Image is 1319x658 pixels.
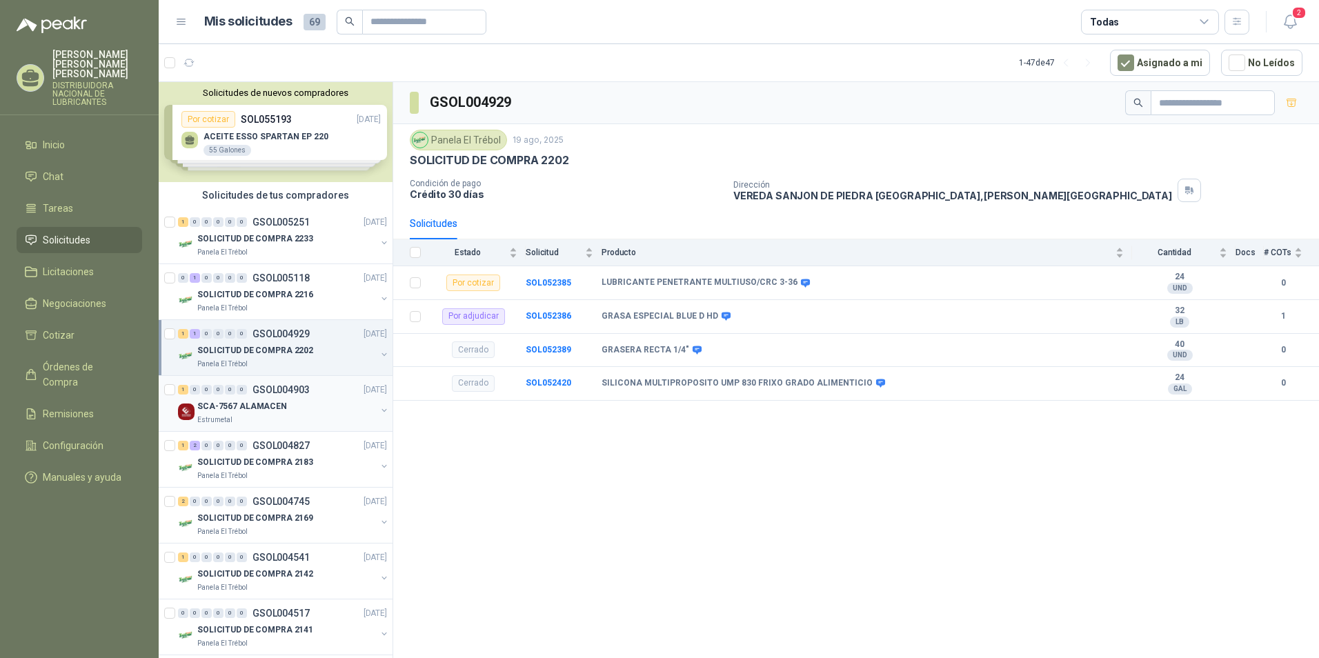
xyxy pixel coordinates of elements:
div: UND [1167,350,1193,361]
a: Solicitudes [17,227,142,253]
a: SOL052385 [526,278,571,288]
a: 0 1 0 0 0 0 GSOL005118[DATE] Company LogoSOLICITUD DE COMPRA 2216Panela El Trébol [178,270,390,314]
div: 0 [201,217,212,227]
a: Licitaciones [17,259,142,285]
a: Tareas [17,195,142,221]
p: SOLICITUD DE COMPRA 2202 [197,344,313,357]
div: 0 [201,552,212,562]
div: 1 [178,552,188,562]
p: [DATE] [364,272,387,285]
th: Cantidad [1132,239,1236,266]
th: Docs [1236,239,1264,266]
p: GSOL005251 [252,217,310,227]
div: 0 [213,497,224,506]
p: SOLICITUD DE COMPRA 2183 [197,456,313,469]
a: 1 0 0 0 0 0 GSOL005251[DATE] Company LogoSOLICITUD DE COMPRA 2233Panela El Trébol [178,214,390,258]
div: LB [1170,317,1189,328]
span: Negociaciones [43,296,106,311]
div: 0 [225,497,235,506]
span: Licitaciones [43,264,94,279]
b: GRASERA RECTA 1/4" [602,345,689,356]
p: DISTRIBUIDORA NACIONAL DE LUBRICANTES [52,81,142,106]
b: 32 [1132,306,1227,317]
div: 0 [237,497,247,506]
div: Panela El Trébol [410,130,507,150]
div: 0 [213,329,224,339]
button: Asignado a mi [1110,50,1210,76]
b: 40 [1132,339,1227,350]
p: Panela El Trébol [197,582,248,593]
div: 1 [190,329,200,339]
p: GSOL004541 [252,552,310,562]
p: Panela El Trébol [197,359,248,370]
img: Company Logo [178,236,195,252]
p: Panela El Trébol [197,638,248,649]
div: 0 [201,608,212,618]
div: 0 [201,497,212,506]
div: 0 [225,385,235,395]
a: 0 0 0 0 0 0 GSOL004517[DATE] Company LogoSOLICITUD DE COMPRA 2141Panela El Trébol [178,605,390,649]
a: Manuales y ayuda [17,464,142,490]
div: 0 [225,273,235,283]
a: Negociaciones [17,290,142,317]
img: Company Logo [413,132,428,148]
button: No Leídos [1221,50,1302,76]
span: Manuales y ayuda [43,470,121,485]
p: Panela El Trébol [197,526,248,537]
div: 0 [213,608,224,618]
p: SOLICITUD DE COMPRA 2202 [410,153,569,168]
div: 2 [178,497,188,506]
div: 1 [178,217,188,227]
p: Condición de pago [410,179,722,188]
div: 0 [213,273,224,283]
a: 1 0 0 0 0 0 GSOL004541[DATE] Company LogoSOLICITUD DE COMPRA 2142Panela El Trébol [178,549,390,593]
a: Remisiones [17,401,142,427]
a: Chat [17,163,142,190]
a: SOL052386 [526,311,571,321]
div: 0 [201,441,212,450]
a: Inicio [17,132,142,158]
div: 0 [213,552,224,562]
b: GRASA ESPECIAL BLUE D HD [602,311,718,322]
img: Company Logo [178,515,195,532]
a: 1 0 0 0 0 0 GSOL004903[DATE] Company LogoSCA-7567 ALAMACENEstrumetal [178,381,390,426]
span: Estado [429,248,506,257]
p: SOLICITUD DE COMPRA 2142 [197,568,313,581]
a: Órdenes de Compra [17,354,142,395]
h3: GSOL004929 [430,92,513,113]
button: Solicitudes de nuevos compradores [164,88,387,98]
button: 2 [1278,10,1302,34]
div: Cerrado [452,341,495,358]
p: 19 ago, 2025 [513,134,564,147]
div: GAL [1168,383,1192,395]
a: SOL052420 [526,378,571,388]
a: 2 0 0 0 0 0 GSOL004745[DATE] Company LogoSOLICITUD DE COMPRA 2169Panela El Trébol [178,493,390,537]
img: Company Logo [178,292,195,308]
div: 0 [178,273,188,283]
p: [DATE] [364,328,387,341]
div: 0 [201,385,212,395]
a: Configuración [17,432,142,459]
th: Producto [602,239,1132,266]
p: GSOL004929 [252,329,310,339]
div: 0 [237,273,247,283]
p: VEREDA SANJON DE PIEDRA [GEOGRAPHIC_DATA] , [PERSON_NAME][GEOGRAPHIC_DATA] [733,190,1172,201]
img: Company Logo [178,348,195,364]
span: Producto [602,248,1113,257]
div: 0 [190,217,200,227]
div: 0 [190,552,200,562]
p: SOLICITUD DE COMPRA 2216 [197,288,313,301]
div: 0 [225,441,235,450]
span: Solicitudes [43,232,90,248]
div: Solicitudes de nuevos compradoresPor cotizarSOL055193[DATE] ACEITE ESSO SPARTAN EP 22055 GalonesP... [159,82,393,182]
p: Dirección [733,180,1172,190]
b: 24 [1132,272,1227,283]
span: # COTs [1264,248,1291,257]
span: Tareas [43,201,73,216]
img: Company Logo [178,459,195,476]
th: # COTs [1264,239,1319,266]
img: Company Logo [178,627,195,644]
div: UND [1167,283,1193,294]
div: 0 [225,217,235,227]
